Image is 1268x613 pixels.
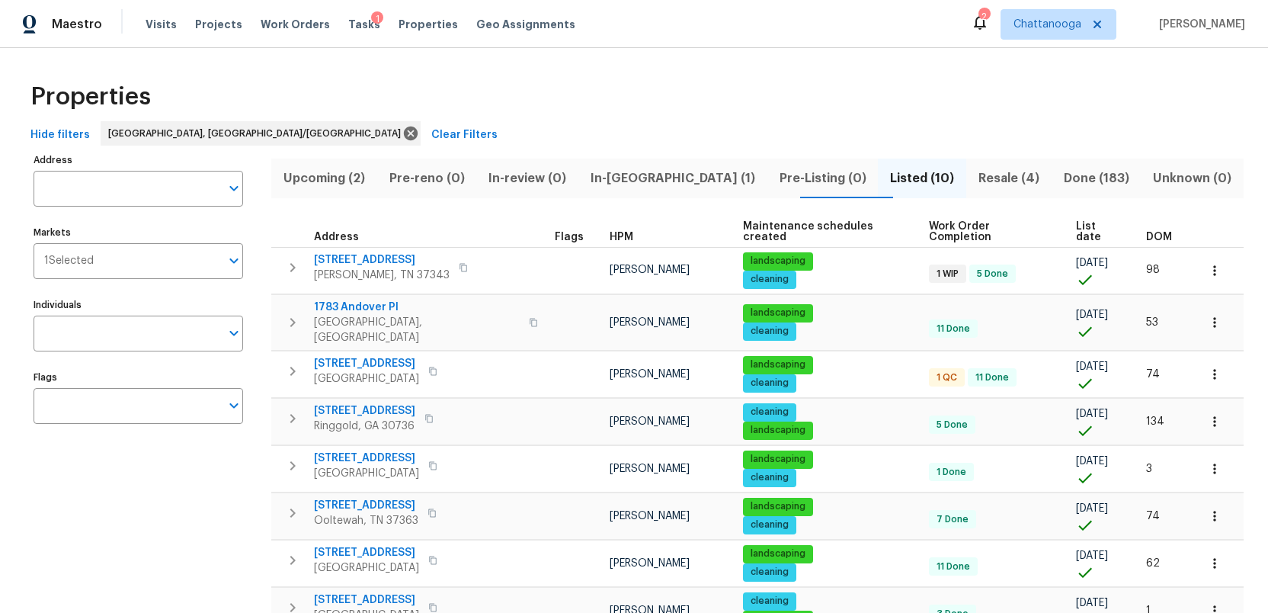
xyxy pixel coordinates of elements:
span: 1 QC [930,371,963,384]
button: Open [223,178,245,199]
button: Open [223,395,245,416]
span: DOM [1146,232,1172,242]
span: [PERSON_NAME] [610,416,690,427]
span: [STREET_ADDRESS] [314,498,418,513]
span: cleaning [744,518,795,531]
span: Work Order Completion [929,221,1050,242]
span: In-review (0) [485,168,569,189]
span: [STREET_ADDRESS] [314,545,419,560]
span: Visits [146,17,177,32]
span: cleaning [744,377,795,390]
span: 5 Done [930,419,974,432]
span: 1783 Andover Pl [314,300,520,315]
span: Properties [399,17,458,32]
span: Properties [30,89,151,104]
span: [DATE] [1076,598,1108,608]
div: 2 [978,9,989,24]
span: [PERSON_NAME], TN 37343 [314,268,450,283]
span: [PERSON_NAME] [1153,17,1245,32]
span: cleaning [744,595,795,608]
span: Work Orders [261,17,330,32]
span: Chattanooga [1013,17,1081,32]
span: In-[GEOGRAPHIC_DATA] (1) [588,168,758,189]
span: 5 Done [971,268,1014,281]
div: 1 [371,11,383,27]
span: [DATE] [1076,258,1108,268]
span: [PERSON_NAME] [610,558,690,569]
span: [DATE] [1076,361,1108,372]
span: Unknown (0) [1150,168,1234,189]
span: [DATE] [1076,409,1108,419]
span: [STREET_ADDRESS] [314,451,419,466]
span: Address [314,232,359,242]
span: cleaning [744,406,795,419]
span: 74 [1146,369,1160,380]
span: 98 [1146,265,1160,275]
span: [PERSON_NAME] [610,265,690,275]
span: Flags [555,232,584,242]
span: landscaping [744,453,812,466]
label: Address [34,156,243,165]
span: cleaning [744,273,795,286]
span: landscaping [744,358,812,371]
span: 134 [1146,416,1164,427]
span: Listed (10) [887,168,957,189]
span: Maestro [52,17,102,32]
label: Individuals [34,300,243,310]
span: 74 [1146,511,1160,522]
span: [DATE] [1076,310,1108,320]
span: Clear Filters [431,126,498,145]
span: [GEOGRAPHIC_DATA] [314,560,419,576]
span: 7 Done [930,513,975,526]
span: [DATE] [1076,456,1108,467]
span: 3 [1146,464,1152,474]
span: Ooltewah, TN 37363 [314,513,418,528]
span: Resale (4) [975,168,1042,189]
span: [GEOGRAPHIC_DATA], [GEOGRAPHIC_DATA]/[GEOGRAPHIC_DATA] [108,126,407,141]
span: HPM [610,232,633,242]
span: [PERSON_NAME] [610,317,690,328]
span: Geo Assignments [476,17,575,32]
label: Flags [34,373,243,382]
span: [STREET_ADDRESS] [314,252,450,268]
div: [GEOGRAPHIC_DATA], [GEOGRAPHIC_DATA]/[GEOGRAPHIC_DATA] [101,121,421,146]
span: Maintenance schedules created [743,221,903,242]
span: landscaping [744,306,812,319]
span: cleaning [744,325,795,338]
span: 11 Done [969,371,1015,384]
span: cleaning [744,566,795,579]
span: Upcoming (2) [280,168,368,189]
span: landscaping [744,500,812,513]
span: 62 [1146,558,1160,569]
span: 11 Done [930,323,976,335]
span: [GEOGRAPHIC_DATA] [314,371,419,387]
span: Ringgold, GA 30736 [314,419,415,434]
span: Projects [195,17,242,32]
span: landscaping [744,255,812,268]
span: [STREET_ADDRESS] [314,592,419,608]
span: [DATE] [1076,550,1108,561]
span: [STREET_ADDRESS] [314,403,415,419]
span: Hide filters [30,126,90,145]
span: Done (183) [1061,168,1132,189]
span: Pre-reno (0) [386,168,468,189]
span: List date [1076,221,1120,242]
span: 1 Selected [44,255,94,268]
span: 1 Done [930,466,972,479]
span: [PERSON_NAME] [610,511,690,522]
span: [GEOGRAPHIC_DATA], [GEOGRAPHIC_DATA] [314,315,520,345]
span: [PERSON_NAME] [610,369,690,380]
span: Tasks [348,19,380,30]
span: [DATE] [1076,503,1108,514]
span: [GEOGRAPHIC_DATA] [314,466,419,481]
button: Open [223,323,245,344]
button: Open [223,250,245,271]
span: [STREET_ADDRESS] [314,356,419,371]
span: landscaping [744,424,812,437]
span: 1 WIP [930,268,965,281]
span: Pre-Listing (0) [776,168,869,189]
button: Hide filters [24,121,96,149]
span: 53 [1146,317,1158,328]
span: [PERSON_NAME] [610,464,690,474]
span: landscaping [744,547,812,560]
